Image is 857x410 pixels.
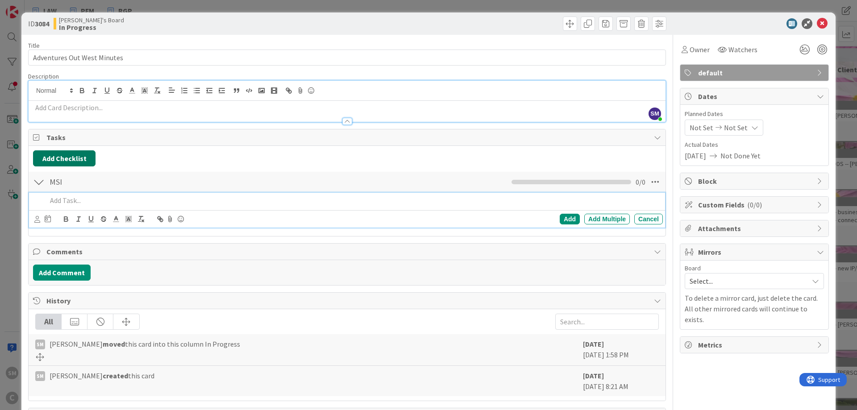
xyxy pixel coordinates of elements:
div: SM [35,340,45,349]
span: ID [28,18,49,29]
span: Attachments [698,223,812,234]
span: Board [685,265,701,271]
span: [PERSON_NAME] this card into this column In Progress [50,339,240,349]
b: 3084 [35,19,49,28]
b: [DATE] [583,340,604,348]
div: Add [560,214,580,224]
p: To delete a mirror card, just delete the card. All other mirrored cards will continue to exists. [685,293,824,325]
span: Block [698,176,812,186]
b: created [103,371,128,380]
span: [DATE] [685,150,706,161]
span: Not Set [690,122,713,133]
span: Actual Dates [685,140,824,149]
span: Watchers [728,44,757,55]
label: Title [28,41,40,50]
span: Metrics [698,340,812,350]
span: Owner [690,44,710,55]
span: Select... [690,275,804,287]
div: All [36,314,62,329]
span: [PERSON_NAME] this card [50,370,154,381]
input: Add Checklist... [46,174,247,190]
span: Description [28,72,59,80]
span: Dates [698,91,812,102]
div: Add Multiple [584,214,630,224]
span: History [46,295,649,306]
button: Add Checklist [33,150,96,166]
b: moved [103,340,125,348]
div: SM [35,371,45,381]
span: Mirrors [698,247,812,257]
span: default [698,67,812,78]
span: 0 / 0 [636,177,645,187]
div: [DATE] 1:58 PM [583,339,659,361]
span: [PERSON_NAME]'s Board [59,17,124,24]
span: Planned Dates [685,109,824,119]
b: In Progress [59,24,124,31]
button: Add Comment [33,265,91,281]
input: Search... [555,314,659,330]
span: Support [19,1,41,12]
b: [DATE] [583,371,604,380]
span: Not Set [724,122,748,133]
div: [DATE] 8:21 AM [583,370,659,392]
span: SM [649,108,661,120]
span: Custom Fields [698,199,812,210]
div: Cancel [634,214,663,224]
span: Tasks [46,132,649,143]
span: Not Done Yet [720,150,761,161]
span: ( 0/0 ) [747,200,762,209]
span: Comments [46,246,649,257]
input: type card name here... [28,50,666,66]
